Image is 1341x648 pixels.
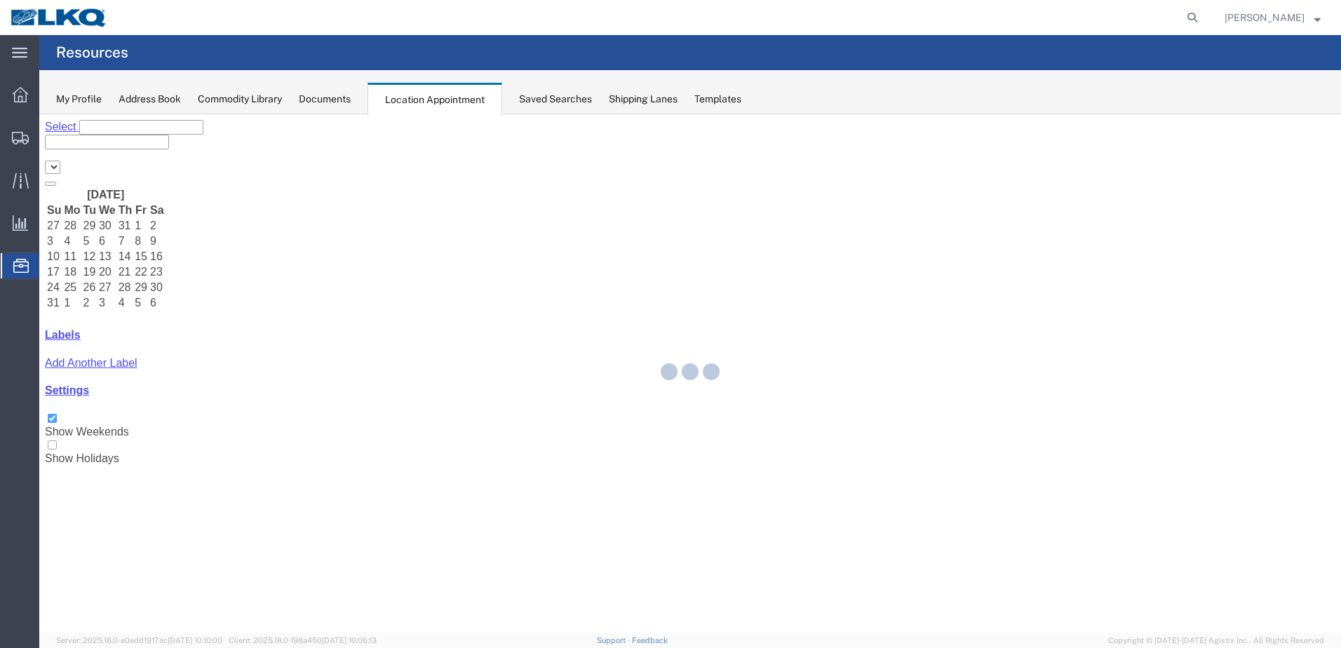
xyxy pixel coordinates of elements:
[43,89,58,103] th: Tu
[79,104,94,119] td: 31
[1224,9,1321,26] button: [PERSON_NAME]
[43,104,58,119] td: 29
[110,151,126,165] td: 23
[110,120,126,134] td: 9
[7,166,22,180] td: 24
[95,135,109,149] td: 15
[609,92,678,107] div: Shipping Lanes
[24,89,41,103] th: Mo
[6,270,50,282] a: Settings
[24,166,41,180] td: 25
[119,92,181,107] div: Address Book
[632,636,668,644] a: Feedback
[299,92,351,107] div: Documents
[24,74,109,88] th: [DATE]
[7,151,22,165] td: 17
[7,182,22,196] td: 31
[6,6,36,18] span: Select
[8,299,18,309] input: Show Weekends
[6,299,90,323] label: Show Weekends
[95,89,109,103] th: Fr
[168,636,222,644] span: [DATE] 10:10:00
[79,120,94,134] td: 7
[597,636,632,644] a: Support
[59,104,77,119] td: 30
[59,151,77,165] td: 20
[95,120,109,134] td: 8
[7,104,22,119] td: 27
[79,89,94,103] th: Th
[59,135,77,149] td: 13
[95,182,109,196] td: 5
[6,325,80,350] label: Show Holidays
[6,243,98,255] a: Add Another Label
[43,151,58,165] td: 19
[1108,635,1324,647] span: Copyright © [DATE]-[DATE] Agistix Inc., All Rights Reserved
[56,35,128,70] h4: Resources
[519,92,592,107] div: Saved Searches
[322,636,377,644] span: [DATE] 10:06:13
[6,6,40,18] a: Select
[8,326,18,335] input: Show Holidays
[59,166,77,180] td: 27
[79,151,94,165] td: 21
[24,120,41,134] td: 4
[79,182,94,196] td: 4
[7,135,22,149] td: 10
[110,166,126,180] td: 30
[24,135,41,149] td: 11
[229,636,377,644] span: Client: 2025.18.0-198a450
[694,92,741,107] div: Templates
[56,92,102,107] div: My Profile
[79,166,94,180] td: 28
[43,166,58,180] td: 26
[110,135,126,149] td: 16
[43,182,58,196] td: 2
[10,7,108,28] img: logo
[24,182,41,196] td: 1
[79,135,94,149] td: 14
[59,120,77,134] td: 6
[1225,10,1305,25] span: Adrienne Brown
[95,104,109,119] td: 1
[24,104,41,119] td: 28
[95,166,109,180] td: 29
[59,89,77,103] th: We
[6,215,41,227] a: Labels
[43,135,58,149] td: 12
[24,151,41,165] td: 18
[110,89,126,103] th: Sa
[59,182,77,196] td: 3
[198,92,282,107] div: Commodity Library
[56,636,222,644] span: Server: 2025.18.0-a0edd1917ac
[7,89,22,103] th: Su
[7,120,22,134] td: 3
[110,182,126,196] td: 6
[95,151,109,165] td: 22
[110,104,126,119] td: 2
[368,83,502,115] div: Location Appointment
[43,120,58,134] td: 5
